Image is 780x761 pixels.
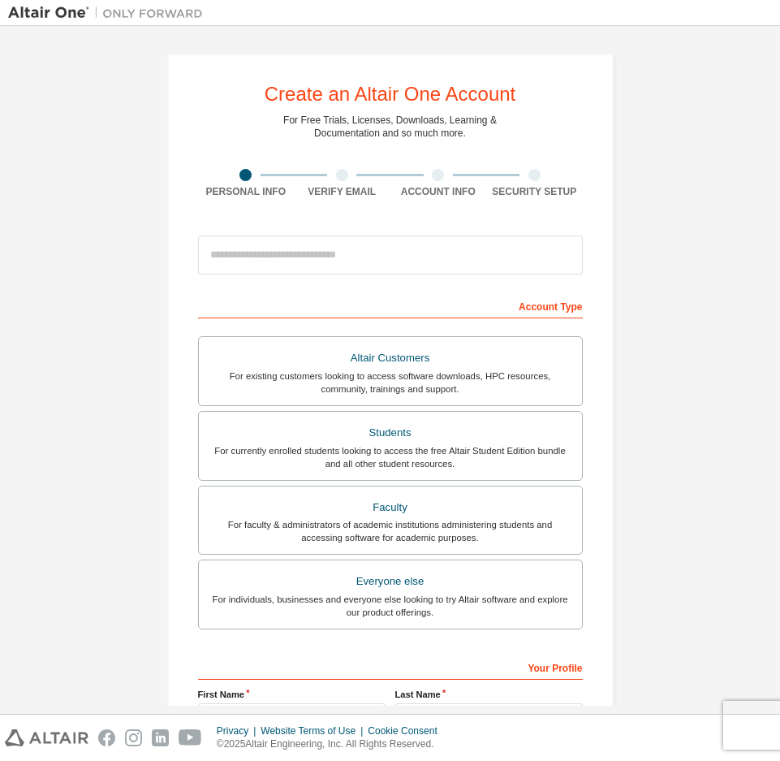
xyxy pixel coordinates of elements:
[8,5,211,21] img: Altair One
[209,570,572,593] div: Everyone else
[198,688,386,701] label: First Name
[198,654,583,680] div: Your Profile
[125,729,142,746] img: instagram.svg
[209,422,572,444] div: Students
[217,737,447,751] p: © 2025 Altair Engineering, Inc. All Rights Reserved.
[209,593,572,619] div: For individuals, businesses and everyone else looking to try Altair software and explore our prod...
[152,729,169,746] img: linkedin.svg
[283,114,497,140] div: For Free Trials, Licenses, Downloads, Learning & Documentation and so much more.
[265,84,516,104] div: Create an Altair One Account
[209,347,572,370] div: Altair Customers
[395,688,583,701] label: Last Name
[198,185,295,198] div: Personal Info
[368,724,446,737] div: Cookie Consent
[198,292,583,318] div: Account Type
[486,185,583,198] div: Security Setup
[209,496,572,519] div: Faculty
[179,729,202,746] img: youtube.svg
[209,370,572,396] div: For existing customers looking to access software downloads, HPC resources, community, trainings ...
[217,724,261,737] div: Privacy
[261,724,368,737] div: Website Terms of Use
[209,518,572,544] div: For faculty & administrators of academic institutions administering students and accessing softwa...
[5,729,88,746] img: altair_logo.svg
[294,185,390,198] div: Verify Email
[209,444,572,470] div: For currently enrolled students looking to access the free Altair Student Edition bundle and all ...
[390,185,487,198] div: Account Info
[98,729,115,746] img: facebook.svg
